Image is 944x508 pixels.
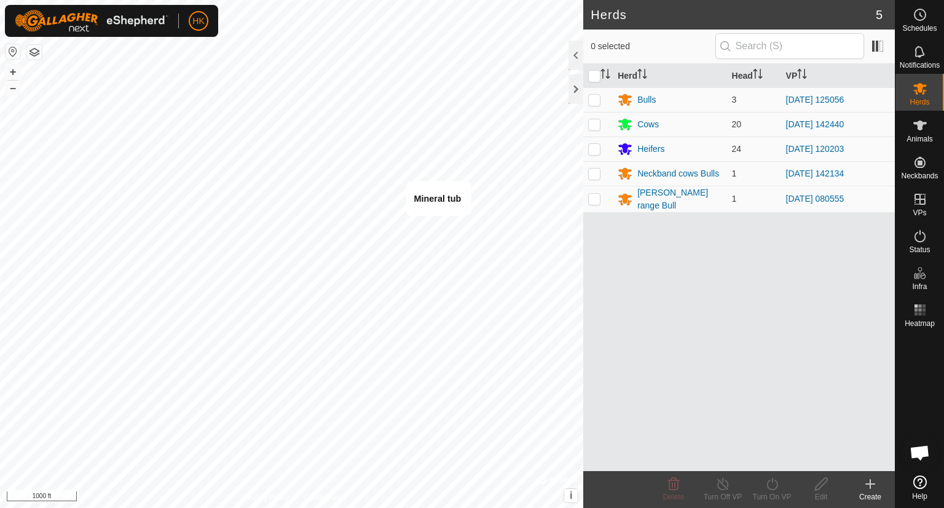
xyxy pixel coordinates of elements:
[591,40,715,53] span: 0 selected
[414,191,462,206] div: Mineral tub
[6,44,20,59] button: Reset Map
[781,64,895,88] th: VP
[732,144,742,154] span: 24
[698,491,747,502] div: Turn Off VP
[732,169,737,178] span: 1
[913,209,926,216] span: VPs
[912,283,927,290] span: Infra
[637,143,664,156] div: Heifers
[732,194,737,204] span: 1
[907,135,933,143] span: Animals
[895,470,944,505] a: Help
[591,7,876,22] h2: Herds
[846,491,895,502] div: Create
[6,81,20,95] button: –
[909,246,930,253] span: Status
[910,98,929,106] span: Herds
[912,493,927,500] span: Help
[732,119,742,129] span: 20
[753,71,763,81] p-sorticon: Activate to sort
[27,45,42,60] button: Map Layers
[637,186,722,212] div: [PERSON_NAME] range Bull
[663,493,685,501] span: Delete
[637,93,656,106] div: Bulls
[6,65,20,79] button: +
[600,71,610,81] p-sorticon: Activate to sort
[901,172,938,180] span: Neckbands
[902,434,938,471] div: Open chat
[797,71,807,81] p-sorticon: Activate to sort
[786,119,844,129] a: [DATE] 142440
[637,167,719,180] div: Neckband cows Bulls
[564,489,578,502] button: i
[192,15,204,28] span: HK
[715,33,864,59] input: Search (S)
[786,169,844,178] a: [DATE] 142134
[637,71,647,81] p-sorticon: Activate to sort
[786,194,844,204] a: [DATE] 080555
[727,64,781,88] th: Head
[747,491,796,502] div: Turn On VP
[786,95,844,105] a: [DATE] 125056
[243,492,289,503] a: Privacy Policy
[786,144,844,154] a: [DATE] 120203
[900,62,940,69] span: Notifications
[637,118,659,131] div: Cows
[15,10,168,32] img: Gallagher Logo
[613,64,726,88] th: Herd
[796,491,846,502] div: Edit
[905,320,935,327] span: Heatmap
[732,95,737,105] span: 3
[570,490,572,501] span: i
[876,6,883,24] span: 5
[304,492,340,503] a: Contact Us
[902,25,937,32] span: Schedules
